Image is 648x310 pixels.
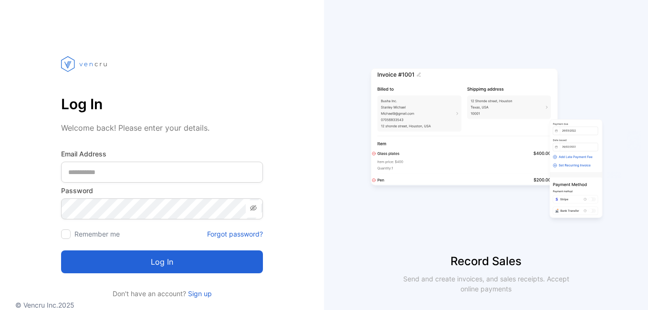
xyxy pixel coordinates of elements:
a: Forgot password? [207,229,263,239]
p: Welcome back! Please enter your details. [61,122,263,134]
label: Remember me [74,230,120,238]
label: Email Address [61,149,263,159]
p: Record Sales [324,253,648,270]
a: Sign up [186,289,212,298]
button: Log in [61,250,263,273]
p: Log In [61,93,263,115]
p: Send and create invoices, and sales receipts. Accept online payments [395,274,578,294]
p: Don't have an account? [61,289,263,299]
label: Password [61,186,263,196]
img: vencru logo [61,38,109,90]
img: slider image [367,38,606,253]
